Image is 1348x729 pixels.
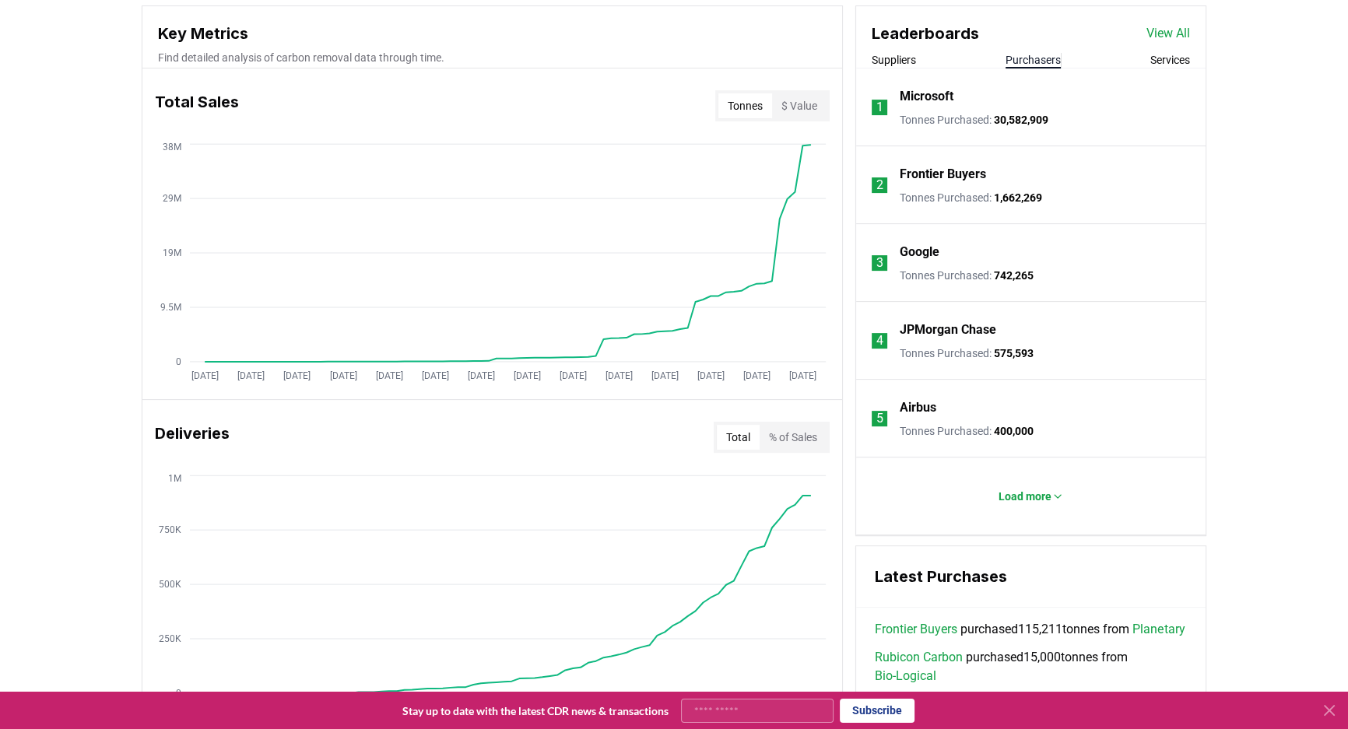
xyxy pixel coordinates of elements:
[760,425,827,450] button: % of Sales
[994,114,1048,126] span: 30,582,909
[237,370,265,381] tspan: [DATE]
[876,254,883,272] p: 3
[994,347,1034,359] span: 575,593
[900,87,953,106] a: Microsoft
[163,193,181,204] tspan: 29M
[191,370,219,381] tspan: [DATE]
[651,370,679,381] tspan: [DATE]
[900,398,936,417] a: Airbus
[876,331,883,350] p: 4
[900,345,1034,361] p: Tonnes Purchased :
[718,93,772,118] button: Tonnes
[284,370,311,381] tspan: [DATE]
[876,98,883,117] p: 1
[900,190,1042,205] p: Tonnes Purchased :
[376,370,403,381] tspan: [DATE]
[875,648,963,667] a: Rubicon Carbon
[159,633,181,644] tspan: 250K
[560,370,587,381] tspan: [DATE]
[772,93,827,118] button: $ Value
[999,489,1051,504] p: Load more
[900,423,1034,439] p: Tonnes Purchased :
[514,370,541,381] tspan: [DATE]
[155,90,239,121] h3: Total Sales
[163,247,181,258] tspan: 19M
[876,409,883,428] p: 5
[1150,52,1190,68] button: Services
[900,268,1034,283] p: Tonnes Purchased :
[875,565,1187,588] h3: Latest Purchases
[160,302,181,313] tspan: 9.5M
[986,481,1076,512] button: Load more
[330,370,357,381] tspan: [DATE]
[876,176,883,195] p: 2
[176,356,181,367] tspan: 0
[872,22,979,45] h3: Leaderboards
[159,524,181,535] tspan: 750K
[900,321,996,339] a: JPMorgan Chase
[875,667,936,685] a: Bio-Logical
[872,52,916,68] button: Suppliers
[422,370,449,381] tspan: [DATE]
[875,620,957,639] a: Frontier Buyers
[158,22,827,45] h3: Key Metrics
[743,370,771,381] tspan: [DATE]
[163,142,181,152] tspan: 38M
[176,688,181,699] tspan: 0
[1146,24,1190,43] a: View All
[994,269,1034,282] span: 742,265
[994,191,1042,204] span: 1,662,269
[717,425,760,450] button: Total
[900,112,1048,128] p: Tonnes Purchased :
[1132,620,1185,639] a: Planetary
[875,648,1187,685] span: purchased 15,000 tonnes from
[159,579,181,590] tspan: 500K
[155,422,230,453] h3: Deliveries
[468,370,495,381] tspan: [DATE]
[900,165,986,184] a: Frontier Buyers
[606,370,633,381] tspan: [DATE]
[789,370,816,381] tspan: [DATE]
[697,370,725,381] tspan: [DATE]
[158,50,827,65] p: Find detailed analysis of carbon removal data through time.
[900,243,939,261] a: Google
[994,425,1034,437] span: 400,000
[875,620,1185,639] span: purchased 115,211 tonnes from
[1006,52,1061,68] button: Purchasers
[168,473,181,484] tspan: 1M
